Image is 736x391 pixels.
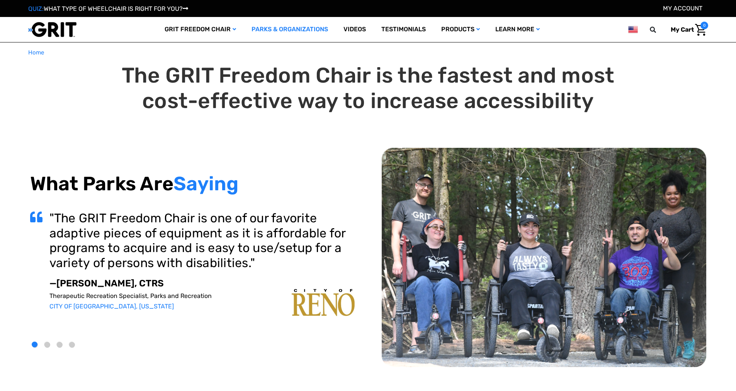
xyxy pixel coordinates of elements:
[32,342,38,348] button: 1 of 4
[28,48,44,57] a: Home
[488,17,547,42] a: Learn More
[57,342,63,348] button: 3 of 4
[700,22,708,29] span: 0
[69,342,75,348] button: 4 of 4
[663,5,702,12] a: Account
[374,17,433,42] a: Testimonials
[433,17,488,42] a: Products
[653,22,665,38] input: Search
[292,289,355,316] img: carousel-img1.png
[28,49,44,56] span: Home
[30,172,355,195] h2: What Parks Are
[665,22,708,38] a: Cart with 0 items
[244,17,336,42] a: Parks & Organizations
[695,24,706,36] img: Cart
[28,5,188,12] a: QUIZ:WHAT TYPE OF WHEELCHAIR IS RIGHT FOR YOU?
[336,17,374,42] a: Videos
[44,342,50,348] button: 2 of 4
[671,26,694,33] span: My Cart
[173,172,239,195] span: Saying
[382,148,706,367] img: top-carousel.png
[157,17,244,42] a: GRIT Freedom Chair
[28,22,76,37] img: GRIT All-Terrain Wheelchair and Mobility Equipment
[49,292,355,300] p: Therapeutic Recreation Specialist, Parks and Recreation
[49,278,355,289] p: —[PERSON_NAME], CTRS
[30,63,706,114] h1: The GRIT Freedom Chair is the fastest and most cost-effective way to increase accessibility
[628,25,637,34] img: us.png
[28,5,44,12] span: QUIZ:
[49,303,355,310] p: CITY OF [GEOGRAPHIC_DATA], [US_STATE]
[28,48,708,57] nav: Breadcrumb
[49,211,355,270] h3: "The GRIT Freedom Chair is one of our favorite adaptive pieces of equipment as it is affordable f...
